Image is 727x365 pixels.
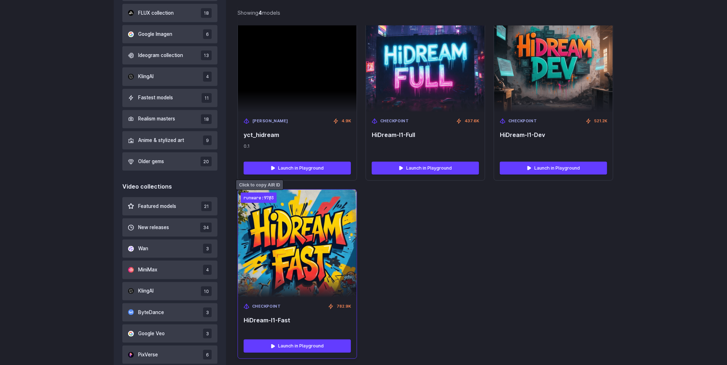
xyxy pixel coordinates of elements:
[122,282,217,300] button: KlingAI 10
[244,317,351,324] span: HiDream-I1-Fast
[138,9,174,17] span: FLUX collection
[201,286,212,296] span: 10
[122,261,217,279] button: MiniMax 4
[203,350,212,360] span: 6
[122,303,217,322] button: ByteDance 3
[122,152,217,171] button: Older gems 20
[138,351,158,359] span: PixVerse
[337,303,351,310] span: 782.9K
[203,329,212,338] span: 3
[122,4,217,22] button: FLUX collection 18
[380,118,409,124] span: Checkpoint
[138,287,154,295] span: KlingAI
[203,308,212,317] span: 3
[372,132,479,138] span: HiDream-I1-Full
[372,162,479,175] a: Launch in Playground
[138,266,157,274] span: MiniMax
[366,4,485,112] img: HiDream-I1-Full
[138,30,172,38] span: Google Imagen
[201,202,212,211] span: 21
[138,52,183,60] span: Ideogram collection
[238,9,280,17] div: Showing models
[201,114,212,124] span: 18
[138,73,154,81] span: KlingAI
[122,89,217,107] button: Fastest models 11
[244,162,351,175] a: Launch in Playground
[138,245,148,253] span: Wan
[500,162,607,175] a: Launch in Playground
[201,8,212,18] span: 18
[201,157,212,166] span: 20
[244,132,351,138] span: yct_hidream
[203,29,212,39] span: 6
[122,346,217,364] button: PixVerse 6
[202,93,212,103] span: 11
[203,136,212,145] span: 9
[201,51,212,60] span: 13
[122,182,217,191] div: Video collections
[232,184,362,303] img: HiDream-I1-Fast
[122,67,217,86] button: KlingAI 4
[494,4,613,112] img: HiDream-I1-Dev
[500,132,607,138] span: HiDream-I1-Dev
[122,324,217,343] button: Google Veo 3
[138,309,164,317] span: ByteDance
[138,137,184,144] span: Anime & stylized art
[203,265,212,275] span: 4
[122,131,217,150] button: Anime & stylized art 9
[244,340,351,352] a: Launch in Playground
[138,203,176,210] span: Featured models
[122,110,217,128] button: Realism masters 18
[138,94,173,102] span: Fastest models
[200,223,212,232] span: 34
[252,118,288,124] span: [PERSON_NAME]
[122,218,217,237] button: New releases 34
[258,10,262,16] strong: 4
[122,46,217,65] button: Ideogram collection 13
[138,115,175,123] span: Realism masters
[138,224,169,232] span: New releases
[252,303,281,310] span: Checkpoint
[203,244,212,253] span: 3
[122,25,217,43] button: Google Imagen 6
[465,118,479,124] span: 437.6K
[138,158,164,166] span: Older gems
[342,118,351,124] span: 4.9K
[508,118,537,124] span: Checkpoint
[244,143,351,150] span: 0.1
[122,240,217,258] button: Wan 3
[203,72,212,81] span: 4
[122,197,217,215] button: Featured models 21
[241,193,277,203] code: runware:97@3
[138,330,165,338] span: Google Veo
[594,118,607,124] span: 521.2K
